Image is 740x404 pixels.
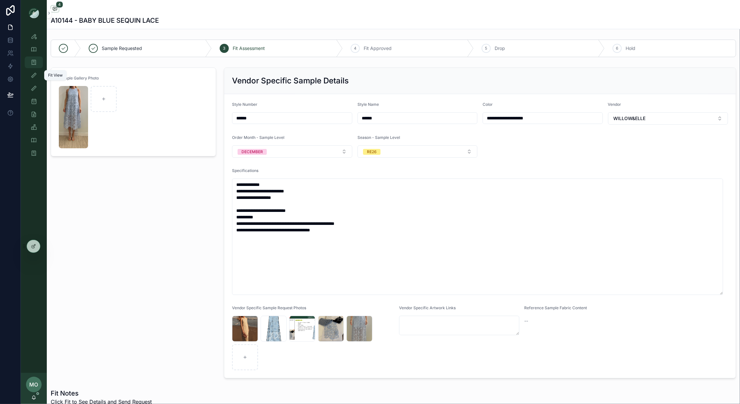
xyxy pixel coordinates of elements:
span: Sample Gallery Photo [59,76,99,80]
span: Order Month - Sample Level [232,135,284,140]
span: 4 [56,1,63,8]
span: Style Number [232,102,257,107]
button: Select Button [232,145,352,158]
span: Drop [495,45,505,52]
img: App logo [29,8,39,18]
button: Select Button [357,145,477,158]
span: MO [30,381,38,388]
span: 4 [354,46,357,51]
span: Reference Sample Fabric Content [525,305,587,310]
span: WILLOW&ELLE [614,115,646,122]
div: RE26 [367,149,377,155]
div: scrollable content [21,26,47,167]
span: Season - Sample Level [357,135,400,140]
span: -- [525,318,528,324]
span: Specifications [232,168,258,173]
span: Color [483,102,493,107]
span: Style Name [357,102,379,107]
img: 5398B577-E244-4559-BC68-FCF031EA80AF_1_201_a.jpeg [59,86,88,148]
span: Vendor Specific Sample Request Photos [232,305,306,310]
span: Sample Requested [102,45,142,52]
span: Fit Approved [364,45,392,52]
h1: Fit Notes [51,389,152,398]
h1: A10144 - BABY BLUE SEQUIN LACE [51,16,159,25]
button: 4 [51,5,59,13]
span: 6 [616,46,618,51]
span: Vendor [608,102,621,107]
button: Select Button [608,112,728,125]
span: 3 [223,46,226,51]
div: Fit View [48,73,63,78]
span: 5 [485,46,487,51]
span: Vendor Specific Artwork Links [399,305,456,310]
span: Fit Assessment [233,45,265,52]
h2: Vendor Specific Sample Details [232,76,349,86]
div: DECEMBER [241,149,263,155]
span: Hold [626,45,635,52]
